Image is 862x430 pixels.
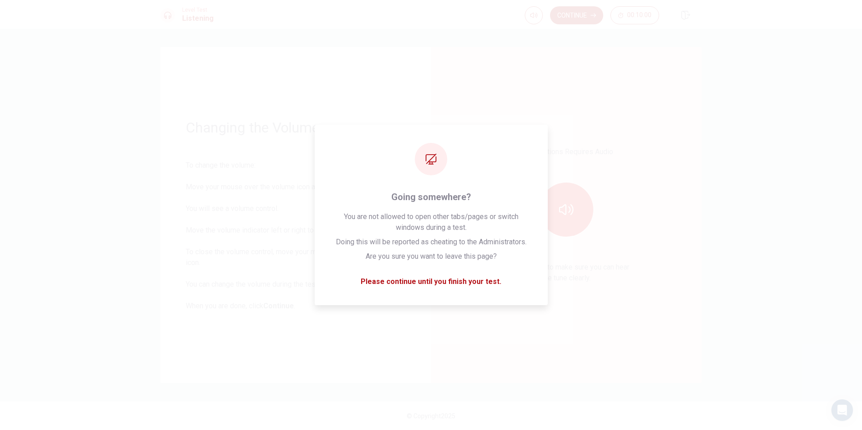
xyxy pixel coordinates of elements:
b: Continue [263,302,294,310]
h1: Listening [182,13,214,24]
p: Click the icon to make sure you can hear the tune clearly. [504,262,629,284]
p: This Sections Requires Audio [520,146,613,157]
button: 00:10:00 [610,6,659,24]
span: Level Test [182,7,214,13]
span: 00:10:00 [627,12,651,19]
div: Open Intercom Messenger [831,399,853,421]
span: © Copyright 2025 [407,412,455,420]
h1: Changing the Volume [186,119,406,137]
button: Continue [550,6,603,24]
div: To change the volume: Move your mouse over the volume icon at the top of the screen. You will see... [186,160,406,311]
